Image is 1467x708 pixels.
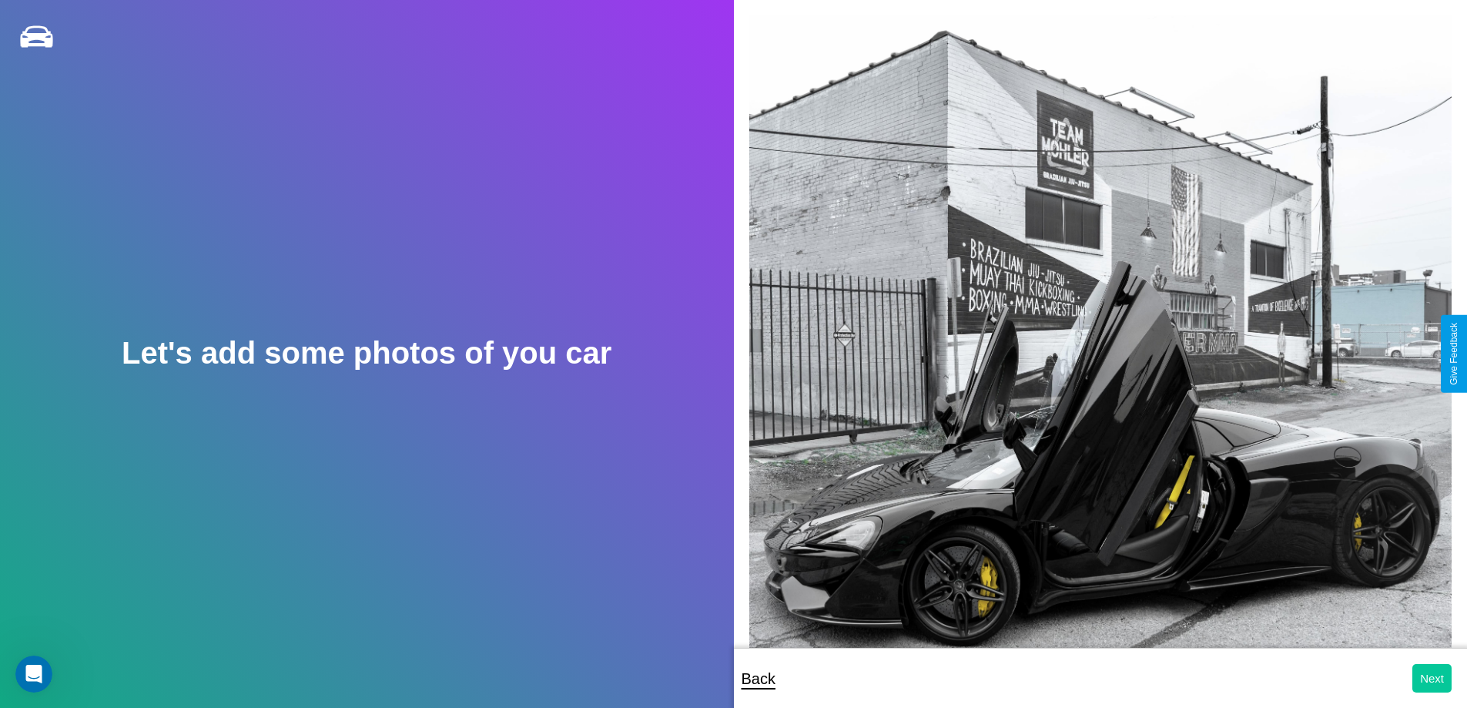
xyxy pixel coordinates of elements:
[1412,664,1452,693] button: Next
[15,656,52,693] iframe: Intercom live chat
[742,665,775,693] p: Back
[749,15,1452,676] img: posted
[1449,323,1459,385] div: Give Feedback
[122,336,611,371] h2: Let's add some photos of you car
